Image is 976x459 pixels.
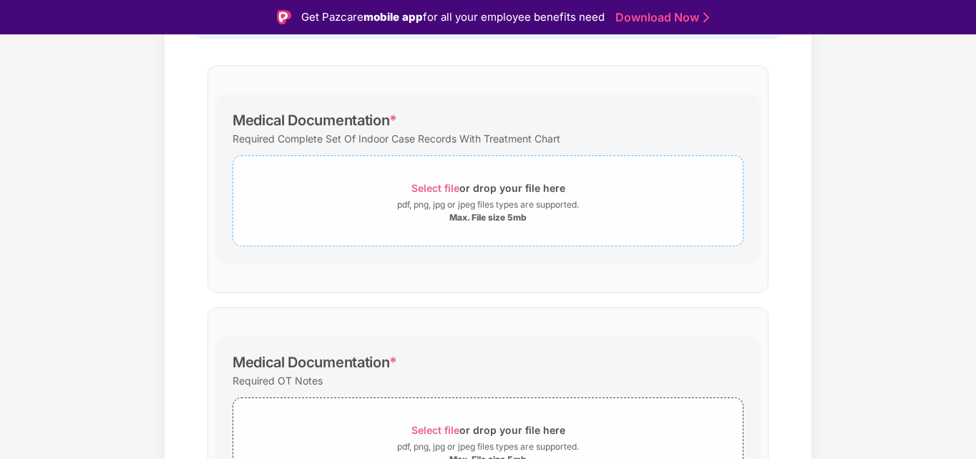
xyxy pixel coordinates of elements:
[411,424,459,436] span: Select file
[615,10,705,25] a: Download Now
[233,371,323,390] div: Required OT Notes
[233,112,397,129] div: Medical Documentation
[397,440,579,454] div: pdf, png, jpg or jpeg files types are supported.
[411,182,459,194] span: Select file
[703,10,709,25] img: Stroke
[233,129,560,148] div: Required Complete Set Of Indoor Case Records With Treatment Chart
[411,178,565,198] div: or drop your file here
[449,212,527,223] div: Max. File size 5mb
[233,354,397,371] div: Medical Documentation
[277,10,291,24] img: Logo
[411,420,565,440] div: or drop your file here
[363,10,423,24] strong: mobile app
[233,167,743,235] span: Select fileor drop your file herepdf, png, jpg or jpeg files types are supported.Max. File size 5mb
[397,198,579,212] div: pdf, png, jpg or jpeg files types are supported.
[301,9,605,26] div: Get Pazcare for all your employee benefits need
